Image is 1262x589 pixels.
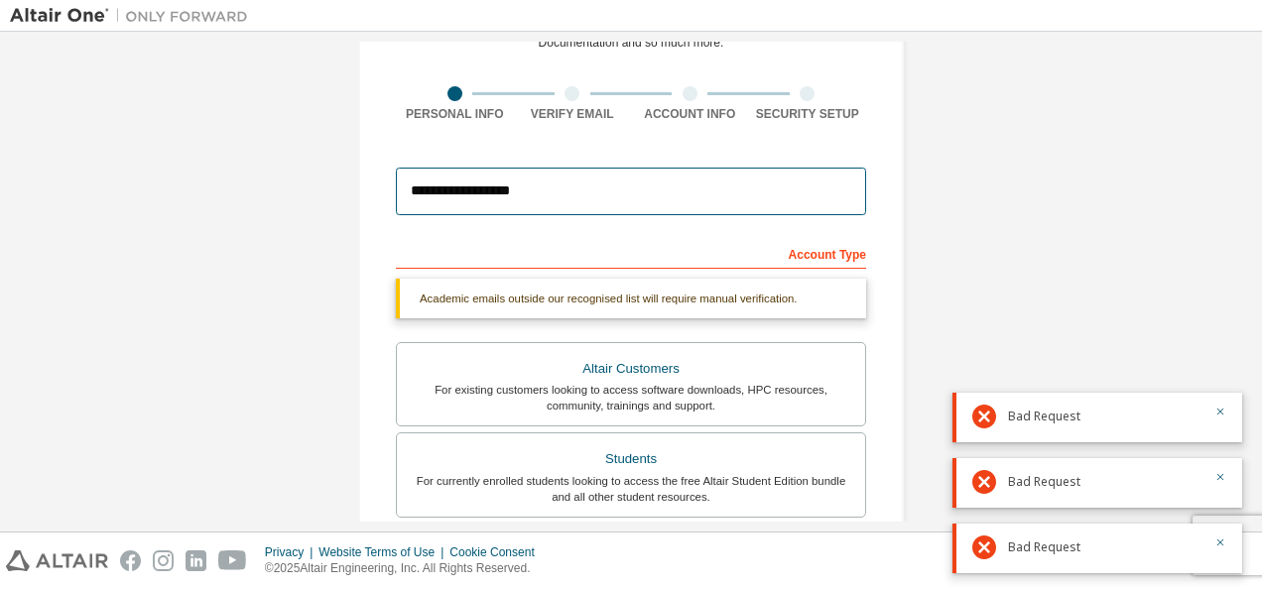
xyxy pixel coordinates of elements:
[318,544,449,560] div: Website Terms of Use
[186,550,206,571] img: linkedin.svg
[631,106,749,122] div: Account Info
[409,473,853,505] div: For currently enrolled students looking to access the free Altair Student Edition bundle and all ...
[396,237,866,269] div: Account Type
[1008,409,1080,424] span: Bad Request
[409,445,853,473] div: Students
[1008,539,1080,555] span: Bad Request
[265,544,318,560] div: Privacy
[514,106,632,122] div: Verify Email
[265,560,547,577] p: © 2025 Altair Engineering, Inc. All Rights Reserved.
[153,550,174,571] img: instagram.svg
[449,544,546,560] div: Cookie Consent
[218,550,247,571] img: youtube.svg
[749,106,867,122] div: Security Setup
[396,279,866,318] div: Academic emails outside our recognised list will require manual verification.
[396,106,514,122] div: Personal Info
[120,550,141,571] img: facebook.svg
[10,6,258,26] img: Altair One
[409,382,853,413] div: For existing customers looking to access software downloads, HPC resources, community, trainings ...
[409,355,853,383] div: Altair Customers
[1008,474,1080,490] span: Bad Request
[6,550,108,571] img: altair_logo.svg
